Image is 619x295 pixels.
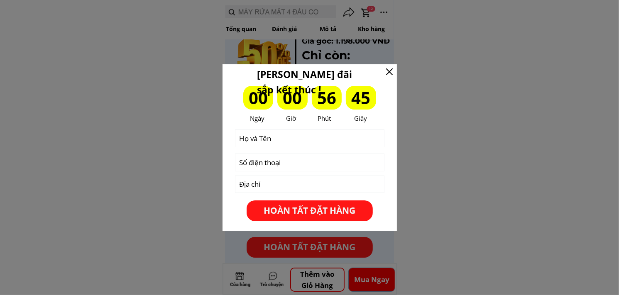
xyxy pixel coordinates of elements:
div: Giờ [286,113,303,123]
div: Ngày [250,113,267,123]
div: Phút [318,113,334,123]
h3: [PERSON_NAME] đãi sắp kết thúc ! [257,67,362,98]
input: Số điện thoại [237,154,382,171]
div: Giây [355,113,371,123]
input: Địa chỉ [237,176,382,193]
input: Họ và Tên [237,130,382,147]
p: HOÀN TẤT ĐẶT HÀNG [247,200,373,221]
